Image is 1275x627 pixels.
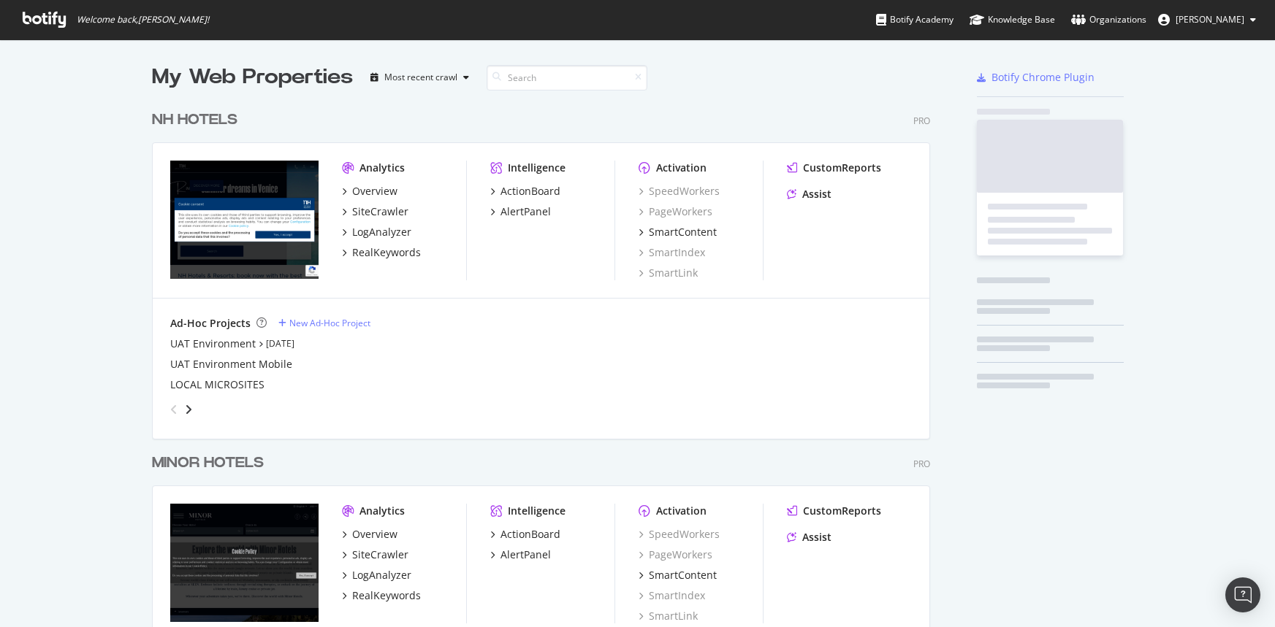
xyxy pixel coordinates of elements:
div: SiteCrawler [352,204,408,219]
div: CustomReports [803,161,881,175]
a: AlertPanel [490,547,551,562]
div: RealKeywords [352,588,421,603]
a: PageWorkers [639,204,712,219]
img: https://www.minorhotels.com [170,504,319,622]
a: UAT Environment Mobile [170,357,292,372]
div: Intelligence [508,504,566,518]
div: Botify Chrome Plugin [992,70,1095,85]
a: Overview [342,184,397,199]
div: My Web Properties [152,63,353,92]
div: Activation [656,161,707,175]
div: SmartContent [649,225,717,239]
a: UAT Environment [170,336,256,351]
a: LOCAL MICROSITES [170,377,264,392]
a: SmartLink [639,266,698,280]
div: Most recent crawl [384,73,457,82]
div: Organizations [1071,12,1146,27]
div: Overview [352,527,397,542]
a: ActionBoard [490,184,560,199]
div: LogAnalyzer [352,568,411,582]
button: Most recent crawl [365,66,475,89]
a: SmartContent [639,225,717,239]
div: Analytics [359,504,405,518]
a: SmartContent [639,568,717,582]
div: RealKeywords [352,245,421,260]
div: SmartContent [649,568,717,582]
div: Pro [913,458,930,470]
a: SiteCrawler [342,204,408,219]
div: AlertPanel [501,204,551,219]
div: Intelligence [508,161,566,175]
a: LogAnalyzer [342,568,411,582]
div: LogAnalyzer [352,225,411,239]
a: SpeedWorkers [639,527,720,542]
div: Activation [656,504,707,518]
a: MINOR HOTELS [152,453,270,474]
a: SpeedWorkers [639,184,720,199]
a: LogAnalyzer [342,225,411,239]
a: SiteCrawler [342,547,408,562]
a: RealKeywords [342,245,421,260]
a: CustomReports [787,504,881,518]
a: Botify Chrome Plugin [977,70,1095,85]
div: Open Intercom Messenger [1225,577,1260,612]
a: Assist [787,530,831,545]
div: Knowledge Base [970,12,1055,27]
div: MINOR HOTELS [152,453,264,474]
span: Ruth Franco [1176,13,1244,26]
div: angle-left [164,398,183,421]
div: angle-right [183,402,194,417]
a: ActionBoard [490,527,560,542]
a: AlertPanel [490,204,551,219]
input: Search [487,65,647,91]
a: [DATE] [266,337,294,350]
div: ActionBoard [501,184,560,199]
div: CustomReports [803,504,881,518]
a: PageWorkers [639,547,712,562]
div: Assist [802,187,831,201]
a: RealKeywords [342,588,421,603]
a: Overview [342,527,397,542]
div: Overview [352,184,397,199]
div: Pro [913,115,930,127]
a: Assist [787,187,831,201]
div: Analytics [359,161,405,175]
a: CustomReports [787,161,881,175]
button: [PERSON_NAME] [1146,8,1268,31]
a: SmartLink [639,609,698,623]
span: Welcome back, [PERSON_NAME] ! [77,14,209,26]
div: Botify Academy [876,12,954,27]
div: NH HOTELS [152,109,237,131]
div: AlertPanel [501,547,551,562]
a: New Ad-Hoc Project [278,317,370,329]
a: SmartIndex [639,245,705,260]
div: ActionBoard [501,527,560,542]
div: New Ad-Hoc Project [289,317,370,329]
div: Assist [802,530,831,545]
img: www.nh-hotels.com [170,161,319,279]
a: SmartIndex [639,588,705,603]
a: NH HOTELS [152,109,243,131]
div: Ad-Hoc Projects [170,316,251,331]
div: SiteCrawler [352,547,408,562]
